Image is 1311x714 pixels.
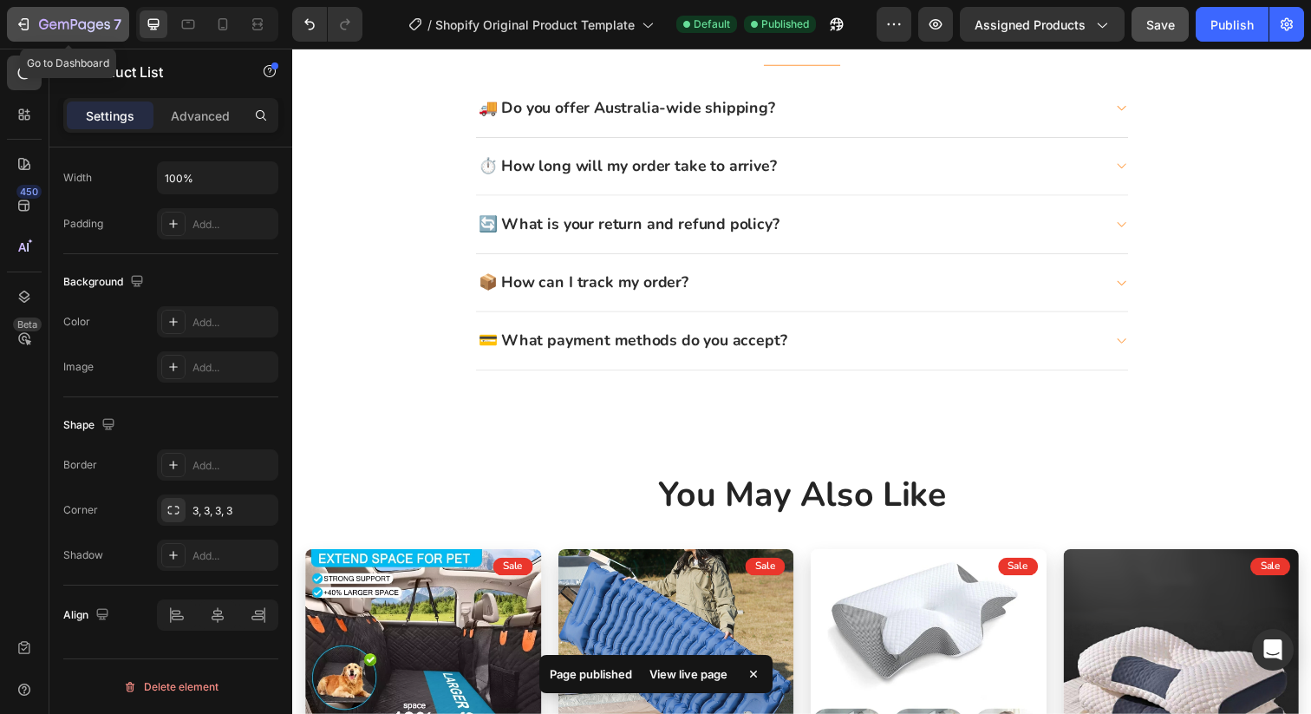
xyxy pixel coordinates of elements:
span: Save [1146,17,1175,32]
div: 450 [16,185,42,199]
div: Shape [63,414,119,437]
h2: You May Also Like [13,433,1027,478]
div: Border [63,457,97,473]
div: Add... [192,315,274,331]
p: Sale [473,521,492,536]
p: Sale [215,521,235,536]
p: Product List [84,62,232,82]
div: Corner [63,502,98,518]
div: Publish [1210,16,1254,34]
p: Settings [86,107,134,125]
input: Auto [158,162,277,193]
div: Add... [192,548,274,564]
div: Undo/Redo [292,7,362,42]
div: Add... [192,458,274,474]
div: Padding [63,216,103,232]
p: 7 [114,14,121,35]
span: Default [694,16,730,32]
button: Publish [1196,7,1269,42]
span: Shopify Original Product Template [435,16,635,34]
button: Delete element [63,673,278,701]
div: Width [63,170,92,186]
div: Beta [13,318,42,331]
button: 7 [7,7,129,42]
button: Save [1132,7,1189,42]
div: Align [63,604,113,627]
p: Page published [550,665,632,683]
div: Color [63,314,90,330]
div: Add... [192,360,274,376]
div: View live page [639,662,738,686]
div: Background [63,271,147,294]
p: Sale [731,521,751,536]
div: Image [63,359,94,375]
div: Open Intercom Messenger [1252,629,1294,671]
div: Delete element [123,677,218,698]
button: Assigned Products [960,7,1125,42]
span: Published [761,16,809,32]
span: / [427,16,432,34]
div: Shadow [63,547,103,563]
span: Assigned Products [975,16,1086,34]
div: Add... [192,217,274,233]
p: Sale [988,521,1008,536]
iframe: To enrich screen reader interactions, please activate Accessibility in Grammarly extension settings [292,49,1311,714]
div: 3, 3, 3, 3 [192,503,274,519]
p: Advanced [171,107,230,125]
